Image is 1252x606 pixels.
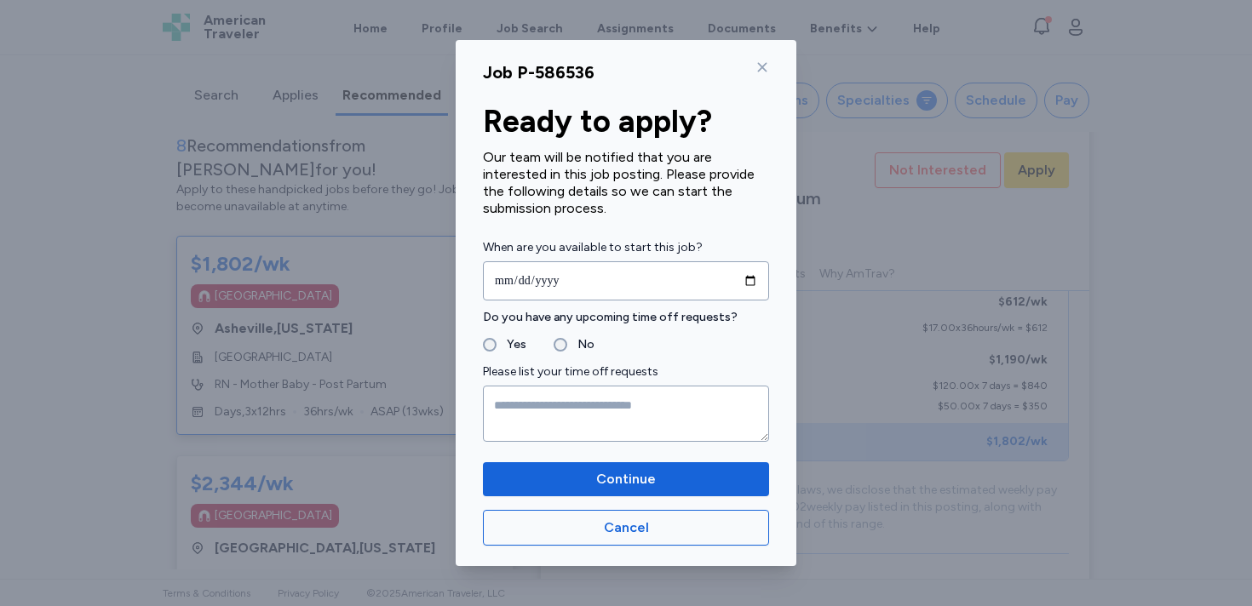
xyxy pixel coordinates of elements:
button: Continue [483,462,769,496]
label: No [567,334,594,355]
span: Cancel [604,517,649,538]
span: Continue [596,469,656,489]
label: Yes [497,334,526,355]
div: Our team will be notified that you are interested in this job posting. Please provide the followi... [483,149,769,217]
div: Ready to apply? [483,105,769,139]
label: Please list your time off requests [483,362,769,382]
label: Do you have any upcoming time off requests? [483,307,769,328]
label: When are you available to start this job? [483,237,769,258]
button: Cancel [483,510,769,546]
div: Job P-586536 [483,60,594,84]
